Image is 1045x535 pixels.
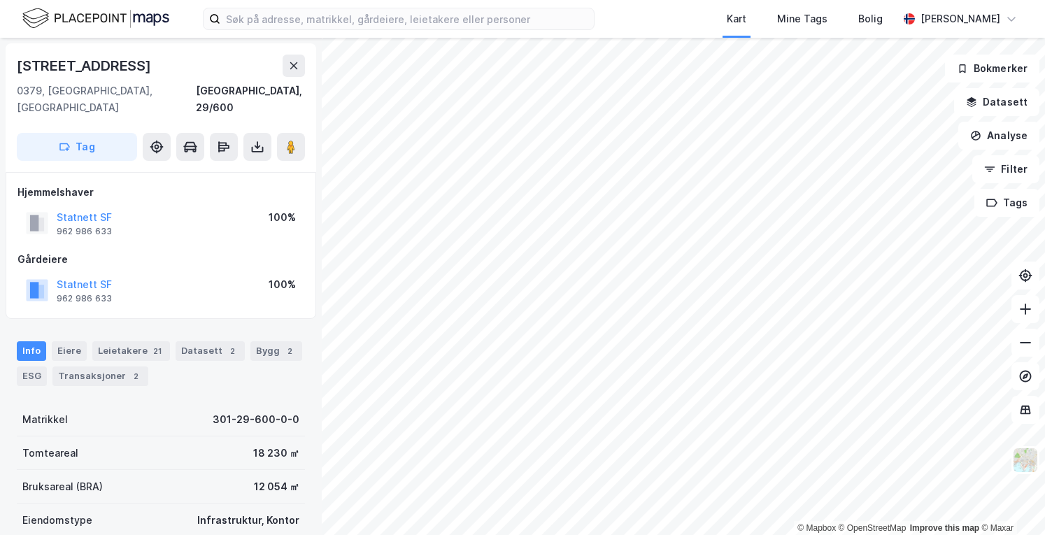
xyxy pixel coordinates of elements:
a: OpenStreetMap [839,523,907,533]
div: Leietakere [92,341,170,361]
div: 2 [225,344,239,358]
div: Eiere [52,341,87,361]
div: [GEOGRAPHIC_DATA], 29/600 [196,83,305,116]
a: Mapbox [797,523,836,533]
div: Bolig [858,10,883,27]
div: Gårdeiere [17,251,304,268]
div: 962 986 633 [57,293,112,304]
button: Datasett [954,88,1039,116]
button: Analyse [958,122,1039,150]
div: 100% [269,276,296,293]
div: 2 [129,369,143,383]
div: 2 [283,344,297,358]
button: Bokmerker [945,55,1039,83]
div: 0379, [GEOGRAPHIC_DATA], [GEOGRAPHIC_DATA] [17,83,196,116]
div: 301-29-600-0-0 [213,411,299,428]
div: Transaksjoner [52,366,148,386]
div: Bruksareal (BRA) [22,478,103,495]
div: 18 230 ㎡ [253,445,299,462]
input: Søk på adresse, matrikkel, gårdeiere, leietakere eller personer [220,8,594,29]
img: Z [1012,447,1039,473]
button: Tags [974,189,1039,217]
div: [PERSON_NAME] [920,10,1000,27]
div: 100% [269,209,296,226]
iframe: Chat Widget [975,468,1045,535]
div: [STREET_ADDRESS] [17,55,154,77]
div: 12 054 ㎡ [254,478,299,495]
img: logo.f888ab2527a4732fd821a326f86c7f29.svg [22,6,169,31]
div: ESG [17,366,47,386]
div: Datasett [176,341,245,361]
div: Bygg [250,341,302,361]
div: 21 [150,344,164,358]
div: Infrastruktur, Kontor [197,512,299,529]
div: Hjemmelshaver [17,184,304,201]
div: Matrikkel [22,411,68,428]
div: Eiendomstype [22,512,92,529]
div: Kart [727,10,746,27]
div: Tomteareal [22,445,78,462]
div: Info [17,341,46,361]
div: 962 986 633 [57,226,112,237]
button: Tag [17,133,137,161]
button: Filter [972,155,1039,183]
a: Improve this map [910,523,979,533]
div: Mine Tags [777,10,827,27]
